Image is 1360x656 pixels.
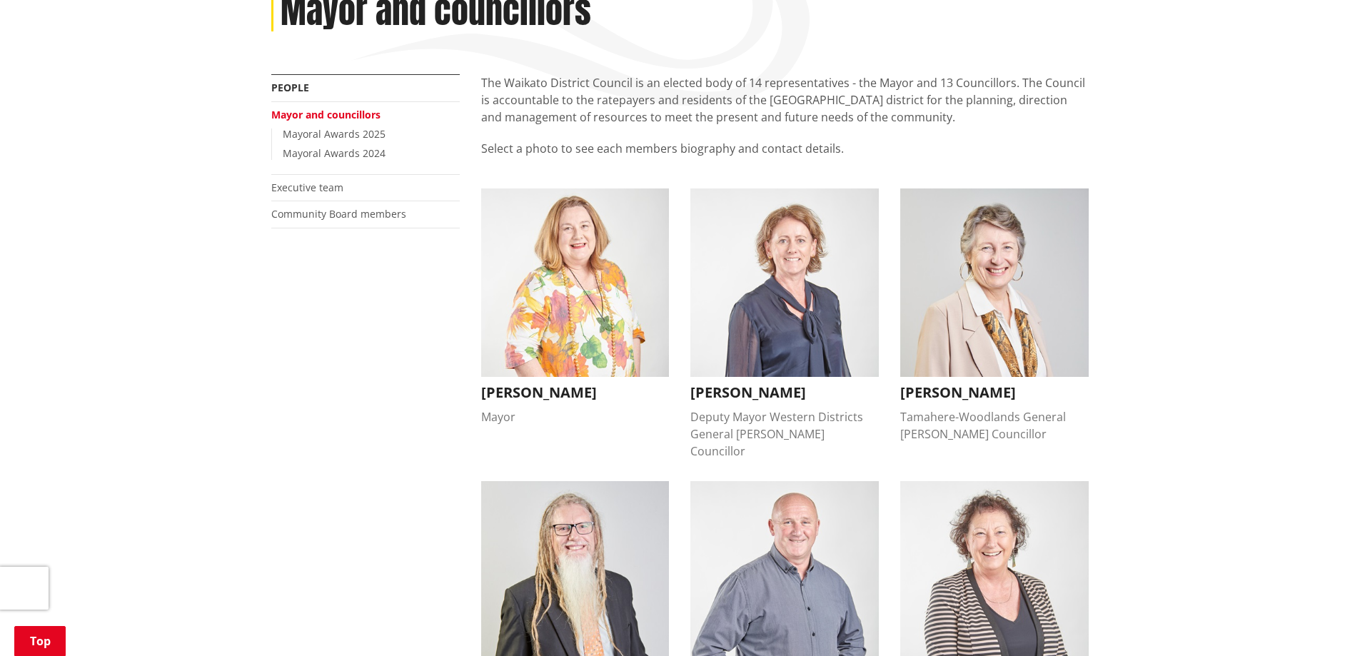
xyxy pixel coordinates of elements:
img: Jacqui Church [481,188,670,377]
a: People [271,81,309,94]
p: Select a photo to see each members biography and contact details. [481,140,1089,174]
h3: [PERSON_NAME] [481,384,670,401]
h3: [PERSON_NAME] [690,384,879,401]
p: The Waikato District Council is an elected body of 14 representatives - the Mayor and 13 Councill... [481,74,1089,126]
a: Top [14,626,66,656]
div: Tamahere-Woodlands General [PERSON_NAME] Councillor [900,408,1089,443]
a: Mayoral Awards 2024 [283,146,386,160]
img: Crystal Beavis [900,188,1089,377]
img: Carolyn Eyre [690,188,879,377]
div: Mayor [481,408,670,425]
a: Mayoral Awards 2025 [283,127,386,141]
a: Executive team [271,181,343,194]
button: Jacqui Church [PERSON_NAME] Mayor [481,188,670,425]
div: Deputy Mayor Western Districts General [PERSON_NAME] Councillor [690,408,879,460]
a: Community Board members [271,207,406,221]
button: Carolyn Eyre [PERSON_NAME] Deputy Mayor Western Districts General [PERSON_NAME] Councillor [690,188,879,460]
button: Crystal Beavis [PERSON_NAME] Tamahere-Woodlands General [PERSON_NAME] Councillor [900,188,1089,443]
h3: [PERSON_NAME] [900,384,1089,401]
a: Mayor and councillors [271,108,381,121]
iframe: Messenger Launcher [1294,596,1346,647]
